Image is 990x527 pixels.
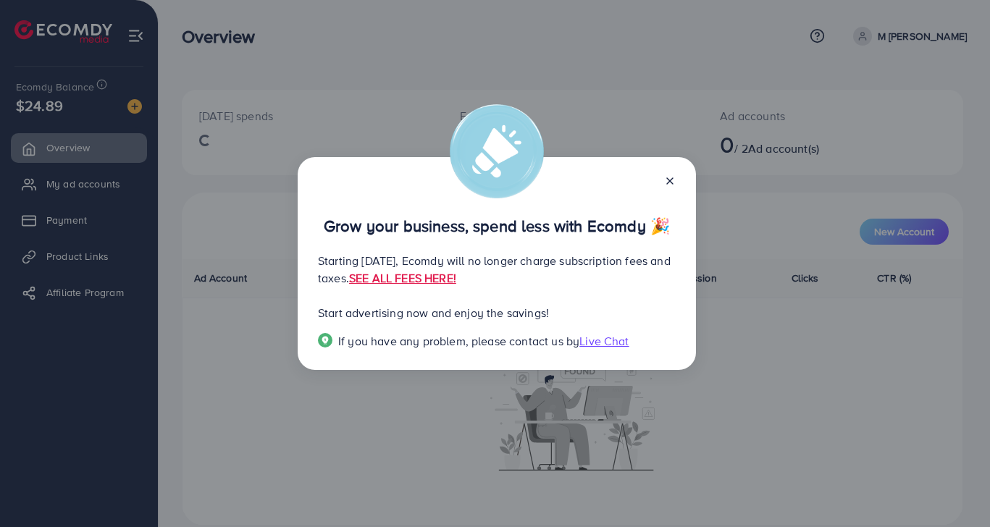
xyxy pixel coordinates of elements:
span: Live Chat [579,333,629,349]
span: If you have any problem, please contact us by [338,333,579,349]
a: SEE ALL FEES HERE! [349,270,456,286]
img: Popup guide [318,333,332,347]
img: alert [450,104,544,198]
p: Start advertising now and enjoy the savings! [318,304,676,321]
p: Grow your business, spend less with Ecomdy 🎉 [318,217,676,235]
p: Starting [DATE], Ecomdy will no longer charge subscription fees and taxes. [318,252,676,287]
